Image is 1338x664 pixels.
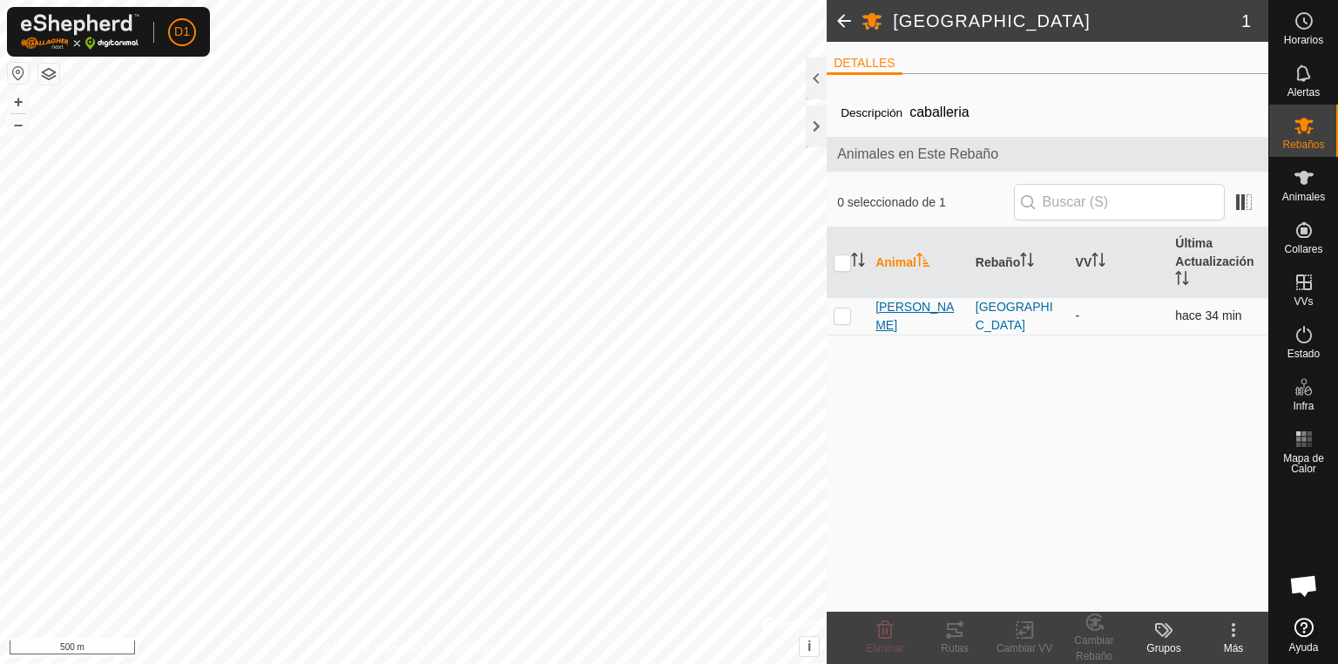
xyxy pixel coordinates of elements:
label: Descripción [841,106,902,119]
th: VV [1069,227,1169,298]
span: i [808,639,811,654]
span: Collares [1284,244,1322,254]
p-sorticon: Activar para ordenar [916,255,930,269]
span: Animales en Este Rebaño [837,144,1258,165]
app-display-virtual-paddock-transition: - [1076,308,1080,322]
p-sorticon: Activar para ordenar [851,255,865,269]
h2: [GEOGRAPHIC_DATA] [893,10,1241,31]
li: DETALLES [827,54,902,75]
p-sorticon: Activar para ordenar [1091,255,1105,269]
button: Capas del Mapa [38,64,59,85]
div: Rutas [920,640,990,656]
span: Eliminar [866,642,903,654]
img: Logo Gallagher [21,14,139,50]
span: 1 [1241,8,1251,34]
input: Buscar (S) [1014,184,1225,220]
div: Cambiar Rebaño [1059,633,1129,664]
th: Última Actualización [1168,227,1268,298]
span: Alertas [1287,87,1320,98]
span: Horarios [1284,35,1323,45]
a: Ayuda [1269,611,1338,660]
span: caballeria [902,98,976,126]
th: Animal [868,227,969,298]
div: Chat abierto [1278,559,1330,612]
a: Política de Privacidad [323,641,423,657]
span: Mapa de Calor [1274,453,1334,474]
span: Animales [1282,192,1325,202]
a: Contáctenos [445,641,503,657]
span: 13 sept 2025, 15:04 [1175,308,1241,322]
span: Estado [1287,349,1320,359]
span: [PERSON_NAME] [875,298,962,335]
button: i [800,637,819,656]
span: D1 [174,23,190,41]
span: VVs [1294,296,1313,307]
span: 0 seleccionado de 1 [837,193,1013,212]
p-sorticon: Activar para ordenar [1020,255,1034,269]
span: Rebaños [1282,139,1324,150]
span: Ayuda [1289,642,1319,653]
button: – [8,114,29,135]
div: [GEOGRAPHIC_DATA] [976,298,1062,335]
div: Cambiar VV [990,640,1059,656]
button: + [8,91,29,112]
button: Restablecer Mapa [8,63,29,84]
div: Grupos [1129,640,1199,656]
th: Rebaño [969,227,1069,298]
div: Más [1199,640,1268,656]
span: Infra [1293,401,1314,411]
p-sorticon: Activar para ordenar [1175,274,1189,288]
